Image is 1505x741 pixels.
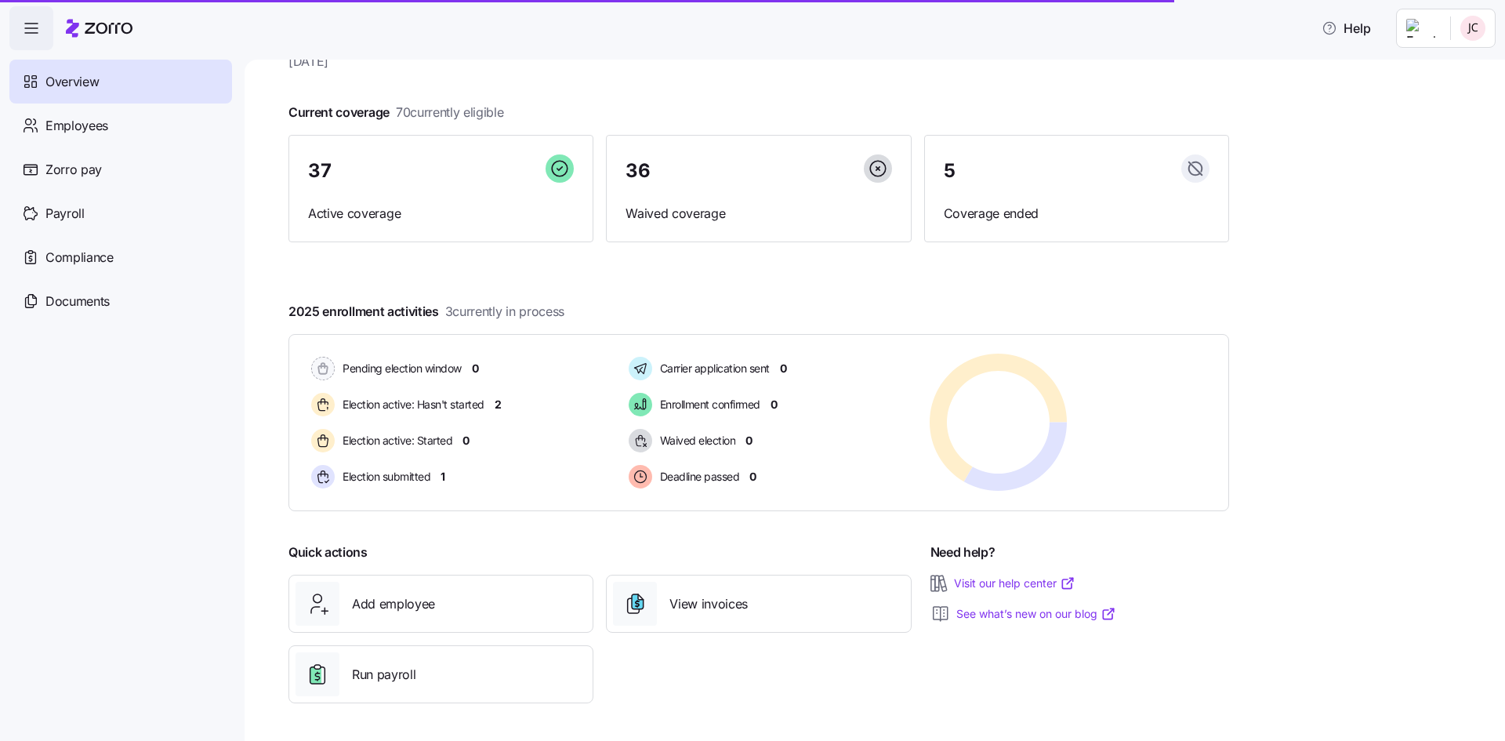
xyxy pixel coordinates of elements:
[45,116,108,136] span: Employees
[338,469,430,485] span: Election submitted
[9,235,232,279] a: Compliance
[308,162,331,180] span: 37
[655,433,736,449] span: Waived election
[626,162,650,180] span: 36
[45,292,110,311] span: Documents
[9,191,232,235] a: Payroll
[45,204,85,223] span: Payroll
[1460,16,1485,41] img: 6a057c79b0215197f4e0f4d635e1f31e
[445,302,564,321] span: 3 currently in process
[288,302,564,321] span: 2025 enrollment activities
[45,160,102,180] span: Zorro pay
[288,543,368,562] span: Quick actions
[9,279,232,323] a: Documents
[745,433,752,449] span: 0
[352,594,435,614] span: Add employee
[1406,19,1438,38] img: Employer logo
[45,72,99,92] span: Overview
[669,594,748,614] span: View invoices
[655,397,760,412] span: Enrollment confirmed
[338,397,484,412] span: Election active: Hasn't started
[9,60,232,104] a: Overview
[944,162,956,180] span: 5
[288,103,504,122] span: Current coverage
[954,576,1075,591] a: Visit our help center
[956,606,1116,622] a: See what’s new on our blog
[495,397,502,412] span: 2
[308,204,574,223] span: Active coverage
[9,104,232,147] a: Employees
[396,103,504,122] span: 70 currently eligible
[9,147,232,191] a: Zorro pay
[655,469,740,485] span: Deadline passed
[1309,13,1384,44] button: Help
[338,361,462,376] span: Pending election window
[472,361,479,376] span: 0
[45,248,114,267] span: Compliance
[780,361,787,376] span: 0
[462,433,470,449] span: 0
[338,433,452,449] span: Election active: Started
[352,665,415,685] span: Run payroll
[655,361,770,376] span: Carrier application sent
[441,469,445,485] span: 1
[626,204,891,223] span: Waived coverage
[944,204,1209,223] span: Coverage ended
[771,397,778,412] span: 0
[1322,19,1371,38] span: Help
[749,469,756,485] span: 0
[930,543,995,562] span: Need help?
[288,52,1229,71] span: [DATE]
